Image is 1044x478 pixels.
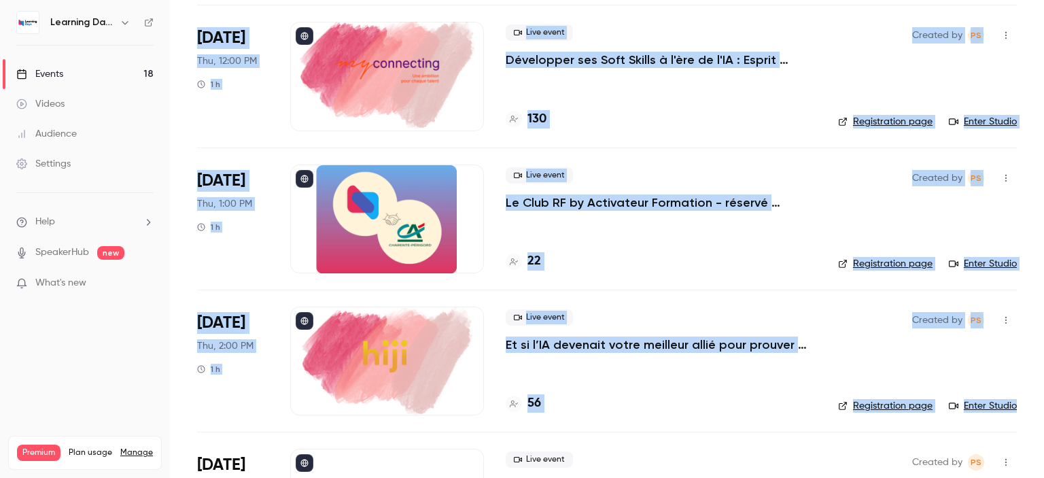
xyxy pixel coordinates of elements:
[197,222,220,233] div: 1 h
[949,115,1017,129] a: Enter Studio
[197,165,268,273] div: Oct 9 Thu, 1:00 PM (Europe/Paris)
[968,454,984,471] span: Prad Selvarajah
[506,337,816,353] a: Et si l’IA devenait votre meilleur allié pour prouver enfin l’impact de vos formations ?
[506,52,816,68] a: Développer ses Soft Skills à l'ère de l'IA : Esprit critique & IA
[35,245,89,260] a: SpeakerHub
[17,445,60,461] span: Premium
[137,277,154,290] iframe: Noticeable Trigger
[949,399,1017,413] a: Enter Studio
[197,312,245,334] span: [DATE]
[16,127,77,141] div: Audience
[912,312,962,328] span: Created by
[16,215,154,229] li: help-dropdown-opener
[197,79,220,90] div: 1 h
[16,157,71,171] div: Settings
[169,80,208,89] div: Mots-clés
[506,309,573,326] span: Live event
[912,170,962,186] span: Created by
[968,312,984,328] span: Prad Selvarajah
[50,16,114,29] h6: Learning Days
[971,170,981,186] span: PS
[35,35,154,46] div: Domaine: [DOMAIN_NAME]
[971,454,981,471] span: PS
[197,170,245,192] span: [DATE]
[197,364,220,375] div: 1 h
[197,27,245,49] span: [DATE]
[838,115,933,129] a: Registration page
[22,35,33,46] img: website_grey.svg
[38,22,67,33] div: v 4.0.25
[197,454,245,476] span: [DATE]
[838,399,933,413] a: Registration page
[527,394,541,413] h4: 56
[506,194,816,211] a: Le Club RF by Activateur Formation - réservé uniquement aux responsables formation
[197,54,257,68] span: Thu, 12:00 PM
[968,27,984,44] span: Prad Selvarajah
[16,67,63,81] div: Events
[35,276,86,290] span: What's new
[506,167,573,184] span: Live event
[949,257,1017,271] a: Enter Studio
[506,252,541,271] a: 22
[971,312,981,328] span: PS
[55,79,66,90] img: tab_domain_overview_orange.svg
[69,447,112,458] span: Plan usage
[506,24,573,41] span: Live event
[197,197,252,211] span: Thu, 1:00 PM
[70,80,105,89] div: Domaine
[838,257,933,271] a: Registration page
[16,97,65,111] div: Videos
[527,252,541,271] h4: 22
[971,27,981,44] span: PS
[17,12,39,33] img: Learning Days
[35,215,55,229] span: Help
[22,22,33,33] img: logo_orange.svg
[97,246,124,260] span: new
[968,170,984,186] span: Prad Selvarajah
[197,339,254,353] span: Thu, 2:00 PM
[506,110,546,129] a: 130
[912,454,962,471] span: Created by
[197,22,268,131] div: Oct 9 Thu, 12:00 PM (Europe/Paris)
[912,27,962,44] span: Created by
[154,79,165,90] img: tab_keywords_by_traffic_grey.svg
[197,307,268,415] div: Oct 9 Thu, 2:00 PM (Europe/Paris)
[527,110,546,129] h4: 130
[506,451,573,468] span: Live event
[506,394,541,413] a: 56
[120,447,153,458] a: Manage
